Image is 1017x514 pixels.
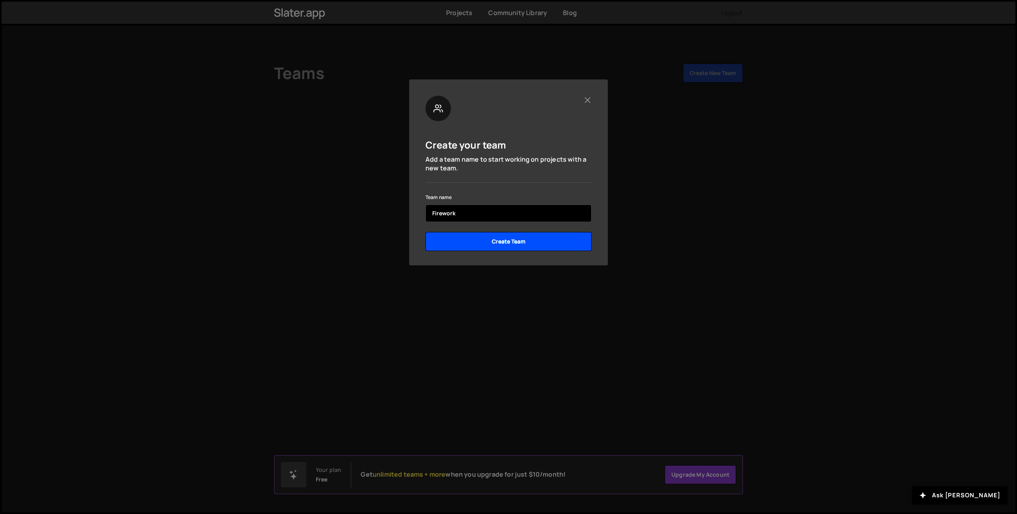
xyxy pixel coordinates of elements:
[425,193,452,201] label: Team name
[583,96,592,104] button: Close
[425,155,592,173] p: Add a team name to start working on projects with a new team.
[425,139,507,151] h5: Create your team
[425,232,592,251] input: Create Team
[912,486,1007,504] button: Ask [PERSON_NAME]
[425,205,592,222] input: name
